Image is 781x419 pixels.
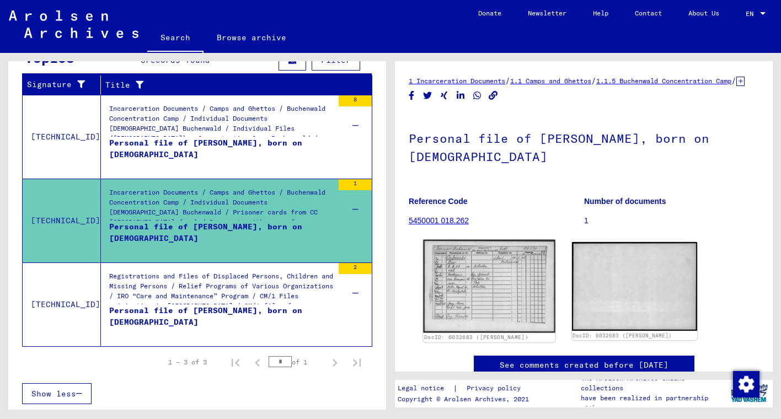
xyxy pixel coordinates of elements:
[732,370,759,397] div: Change consent
[247,351,269,373] button: Previous page
[23,179,101,262] td: [TECHNICAL_ID]
[109,305,333,338] div: Personal file of [PERSON_NAME], born on [DEMOGRAPHIC_DATA]
[746,10,758,18] span: EN
[424,334,528,341] a: DocID: 6032683 ([PERSON_NAME])
[438,89,450,103] button: Share on Xing
[109,137,333,170] div: Personal file of [PERSON_NAME], born on [DEMOGRAPHIC_DATA]
[455,89,467,103] button: Share on LinkedIn
[572,242,698,331] img: 002.jpg
[109,271,333,310] div: Registrations and Files of Displaced Persons, Children and Missing Persons / Relief Programs of V...
[346,351,368,373] button: Last page
[733,371,759,397] img: Change consent
[147,24,204,53] a: Search
[488,89,499,103] button: Copy link
[105,79,350,91] div: Title
[27,79,92,90] div: Signature
[321,55,351,65] span: Filter
[406,89,418,103] button: Share on Facebook
[269,357,324,367] div: of 1
[204,24,299,51] a: Browse archive
[409,216,469,225] a: 5450001 018.262
[409,197,468,206] b: Reference Code
[105,76,361,94] div: Title
[472,89,483,103] button: Share on WhatsApp
[584,215,759,227] p: 1
[398,394,534,404] p: Copyright © Arolsen Archives, 2021
[458,383,534,394] a: Privacy policy
[22,383,92,404] button: Show less
[581,373,725,393] p: The Arolsen Archives online collections
[168,357,207,367] div: 1 – 3 of 3
[596,77,731,85] a: 1.1.5 Buchenwald Concentration Camp
[31,389,76,399] span: Show less
[109,187,333,226] div: Incarceration Documents / Camps and Ghettos / Buchenwald Concentration Camp / Individual Document...
[581,393,725,413] p: have been realized in partnership with
[500,359,668,371] a: See comments created before [DATE]
[409,113,759,180] h1: Personal file of [PERSON_NAME], born on [DEMOGRAPHIC_DATA]
[398,383,453,394] a: Legal notice
[510,77,591,85] a: 1.1 Camps and Ghettos
[9,10,138,38] img: Arolsen_neg.svg
[505,76,510,85] span: /
[409,77,505,85] a: 1 Incarceration Documents
[109,221,333,254] div: Personal file of [PERSON_NAME], born on [DEMOGRAPHIC_DATA]
[23,262,101,346] td: [TECHNICAL_ID]
[731,76,736,85] span: /
[398,383,534,394] div: |
[339,263,372,274] div: 2
[573,332,672,339] a: DocID: 6032683 ([PERSON_NAME])
[324,351,346,373] button: Next page
[423,240,555,333] img: 001.jpg
[224,351,247,373] button: First page
[591,76,596,85] span: /
[584,197,666,206] b: Number of documents
[729,379,770,407] img: yv_logo.png
[422,89,434,103] button: Share on Twitter
[27,76,103,94] div: Signature
[109,104,333,142] div: Incarceration Documents / Camps and Ghettos / Buchenwald Concentration Camp / Individual Document...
